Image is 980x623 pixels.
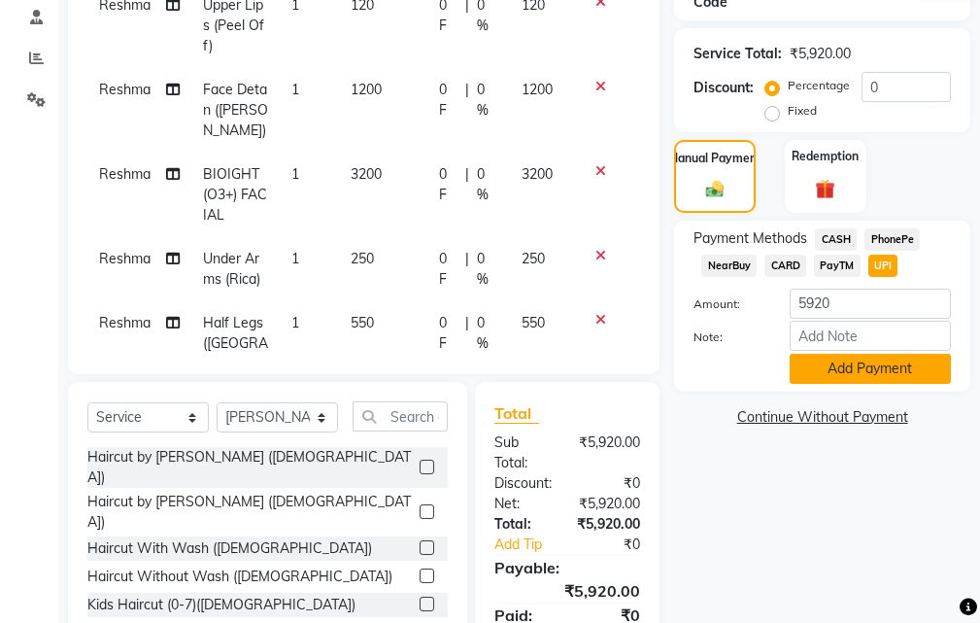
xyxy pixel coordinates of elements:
span: 0 % [477,249,498,290]
span: 3200 [522,165,553,183]
span: 550 [351,314,374,331]
label: Amount: [679,295,774,313]
span: Half Legs ([GEOGRAPHIC_DATA]) [203,314,268,393]
span: PayTM [814,255,861,277]
div: ₹5,920.00 [480,579,655,603]
span: 250 [522,250,545,267]
div: Total: [480,514,562,535]
span: CASH [815,228,857,251]
div: ₹5,920.00 [562,514,655,535]
a: Continue Without Payment [678,407,966,428]
input: Search or Scan [353,401,448,432]
span: Payment Methods [693,228,807,249]
label: Manual Payment [668,150,761,167]
span: 0 % [477,313,498,354]
span: 0 % [477,164,498,205]
label: Fixed [788,102,817,120]
div: Haircut by [PERSON_NAME] ([DEMOGRAPHIC_DATA]) [87,447,412,488]
div: Haircut Without Wash ([DEMOGRAPHIC_DATA]) [87,567,392,587]
span: 1 [291,165,299,183]
span: | [465,313,469,354]
label: Percentage [788,77,850,94]
div: Kids Haircut (0-7)([DEMOGRAPHIC_DATA]) [87,595,355,615]
div: Sub Total: [480,433,564,473]
input: Add Note [790,321,951,351]
span: 0 % [477,80,498,121]
label: Note: [679,329,774,346]
span: 1 [291,81,299,98]
div: Haircut With Wash ([DEMOGRAPHIC_DATA]) [87,538,372,559]
div: Haircut by [PERSON_NAME] ([DEMOGRAPHIC_DATA]) [87,492,412,533]
img: _cash.svg [700,179,729,199]
div: ₹0 [567,473,655,494]
span: 250 [351,250,374,267]
span: Under Arms (Rica) [203,250,260,288]
span: 0 F [439,164,457,205]
span: Reshma [99,250,151,267]
span: 1 [291,250,299,267]
span: 0 F [439,249,457,290]
span: NearBuy [701,255,757,277]
span: | [465,249,469,290]
span: Reshma [99,81,151,98]
span: Total [494,403,539,424]
a: Add Tip [480,535,582,555]
button: Add Payment [790,354,951,384]
span: 550 [522,314,545,331]
div: Discount: [480,473,567,494]
span: BIOIGHT (O3+) FACIAL [203,165,267,224]
span: Reshma [99,165,151,183]
div: Payable: [480,556,655,579]
div: Discount: [693,78,754,98]
span: CARD [764,255,806,277]
div: ₹5,920.00 [564,433,655,473]
span: 1 [291,314,299,331]
img: _gift.svg [809,177,841,201]
span: 1200 [351,81,382,98]
span: Face Detan ([PERSON_NAME]) [203,81,268,139]
span: Reshma [99,314,151,331]
span: 3200 [351,165,382,183]
div: ₹5,920.00 [790,44,851,64]
div: ₹5,920.00 [564,494,655,514]
div: ₹0 [582,535,655,555]
span: UPI [868,255,898,277]
span: 0 F [439,80,457,121]
div: Service Total: [693,44,782,64]
span: 1200 [522,81,553,98]
span: | [465,80,469,121]
span: PhonePe [864,228,920,251]
input: Amount [790,289,951,319]
span: | [465,164,469,205]
div: Net: [480,494,564,514]
span: 0 F [439,313,457,354]
label: Redemption [792,148,859,165]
